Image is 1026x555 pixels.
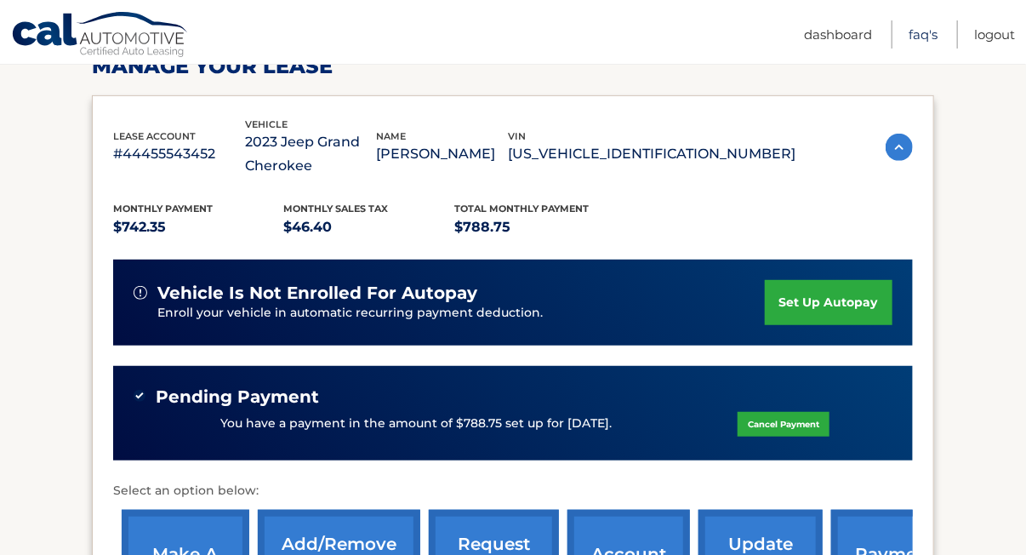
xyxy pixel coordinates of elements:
p: Enroll your vehicle in automatic recurring payment deduction. [157,304,765,323]
img: accordion-active.svg [886,134,913,161]
span: vin [508,130,526,142]
span: lease account [113,130,196,142]
p: Select an option below: [113,481,913,501]
span: Total Monthly Payment [454,203,589,215]
a: Logout [974,20,1015,49]
span: vehicle [245,118,288,130]
p: 2023 Jeep Grand Cherokee [245,130,377,178]
a: set up autopay [765,280,892,325]
span: Pending Payment [156,386,319,408]
a: Cancel Payment [738,412,829,437]
p: [PERSON_NAME] [376,142,508,166]
p: $788.75 [454,215,625,239]
p: [US_VEHICLE_IDENTIFICATION_NUMBER] [508,142,795,166]
img: alert-white.svg [134,286,147,300]
p: #44455543452 [113,142,245,166]
span: name [376,130,406,142]
p: $742.35 [113,215,284,239]
span: Monthly Payment [113,203,213,215]
p: $46.40 [284,215,455,239]
a: Dashboard [804,20,872,49]
a: Cal Automotive [11,11,190,60]
img: check-green.svg [134,390,145,402]
h2: Manage Your Lease [92,54,934,79]
a: FAQ's [909,20,938,49]
span: vehicle is not enrolled for autopay [157,283,477,304]
span: Monthly sales Tax [284,203,389,215]
p: You have a payment in the amount of $788.75 set up for [DATE]. [220,415,612,433]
